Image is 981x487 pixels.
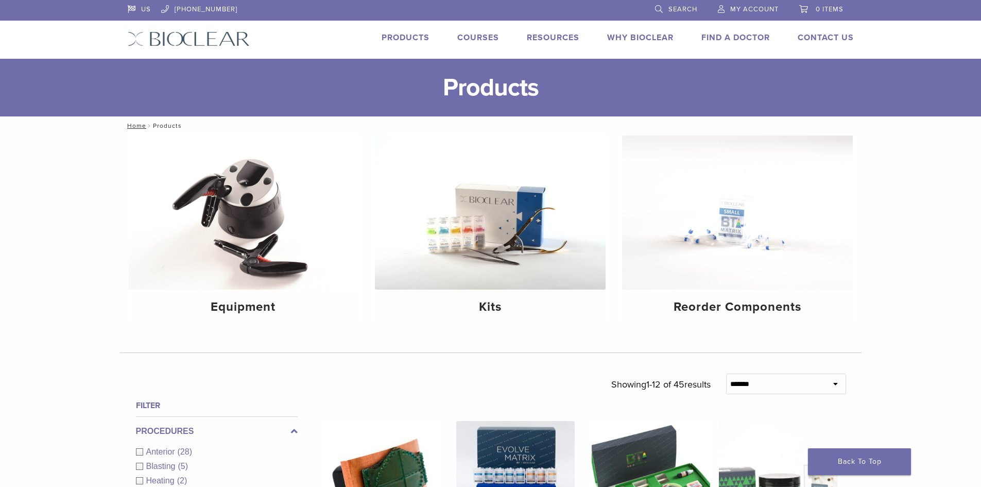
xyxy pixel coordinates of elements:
[177,476,187,485] span: (2)
[808,448,911,475] a: Back To Top
[382,32,429,43] a: Products
[622,136,853,323] a: Reorder Components
[527,32,579,43] a: Resources
[622,136,853,290] img: Reorder Components
[128,31,250,46] img: Bioclear
[128,136,359,290] img: Equipment
[178,462,188,471] span: (5)
[136,399,298,412] h4: Filter
[146,123,153,128] span: /
[668,5,697,13] span: Search
[375,136,606,323] a: Kits
[630,298,845,316] h4: Reorder Components
[124,122,146,129] a: Home
[178,447,192,456] span: (28)
[383,298,597,316] h4: Kits
[136,425,298,438] label: Procedures
[146,462,178,471] span: Blasting
[607,32,674,43] a: Why Bioclear
[146,476,177,485] span: Heating
[128,136,359,323] a: Equipment
[816,5,844,13] span: 0 items
[798,32,854,43] a: Contact Us
[730,5,779,13] span: My Account
[136,298,351,316] h4: Equipment
[457,32,499,43] a: Courses
[646,379,684,390] span: 1-12 of 45
[611,374,711,395] p: Showing results
[120,116,862,135] nav: Products
[375,136,606,290] img: Kits
[146,447,178,456] span: Anterior
[701,32,770,43] a: Find A Doctor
